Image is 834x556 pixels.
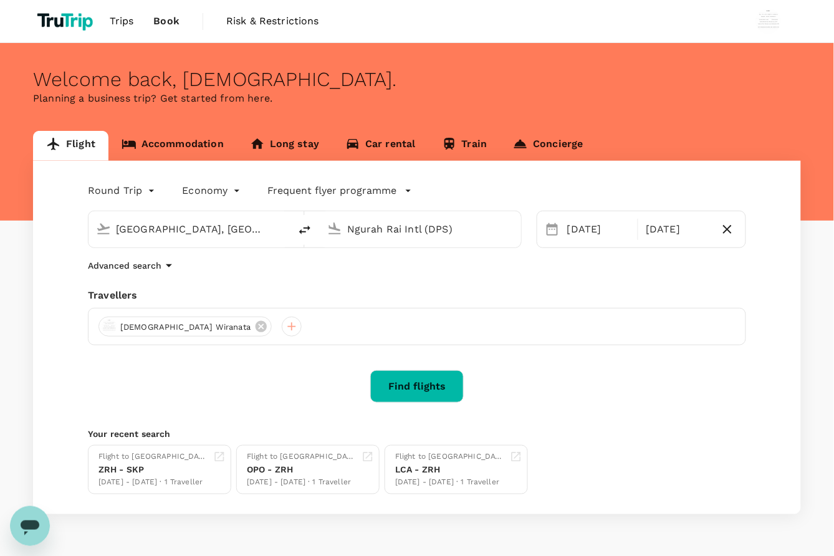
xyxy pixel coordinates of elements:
[153,14,180,29] span: Book
[281,228,284,230] button: Open
[247,463,357,476] div: OPO - ZRH
[183,181,243,201] div: Economy
[247,476,357,489] div: [DATE] - [DATE] · 1 Traveller
[98,463,208,476] div: ZRH - SKP
[370,370,464,403] button: Find flights
[88,258,176,273] button: Advanced search
[110,14,134,29] span: Trips
[33,91,801,106] p: Planning a business trip? Get started from here.
[102,319,117,334] img: avatar-655f099880fca.png
[756,9,781,34] img: Wisnu Wiranata
[88,259,161,272] p: Advanced search
[226,14,319,29] span: Risk & Restrictions
[88,288,746,303] div: Travellers
[237,131,332,161] a: Long stay
[108,131,237,161] a: Accommodation
[268,183,412,198] button: Frequent flyer programme
[247,451,357,463] div: Flight to [GEOGRAPHIC_DATA]
[33,7,100,35] img: TruTrip logo
[332,131,429,161] a: Car rental
[290,215,320,245] button: delete
[429,131,501,161] a: Train
[641,217,714,242] div: [DATE]
[88,181,158,201] div: Round Trip
[512,228,515,230] button: Open
[33,68,801,91] div: Welcome back , [DEMOGRAPHIC_DATA] .
[347,219,495,239] input: Going to
[562,217,635,242] div: [DATE]
[395,476,505,489] div: [DATE] - [DATE] · 1 Traveller
[98,476,208,489] div: [DATE] - [DATE] · 1 Traveller
[268,183,397,198] p: Frequent flyer programme
[116,219,264,239] input: Depart from
[395,463,505,476] div: LCA - ZRH
[88,428,746,440] p: Your recent search
[395,451,505,463] div: Flight to [GEOGRAPHIC_DATA]
[98,451,208,463] div: Flight to [GEOGRAPHIC_DATA]
[500,131,596,161] a: Concierge
[113,321,258,333] span: [DEMOGRAPHIC_DATA] Wiranata
[10,506,50,546] iframe: Button to launch messaging window
[33,131,108,161] a: Flight
[98,317,272,337] div: [DEMOGRAPHIC_DATA] Wiranata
